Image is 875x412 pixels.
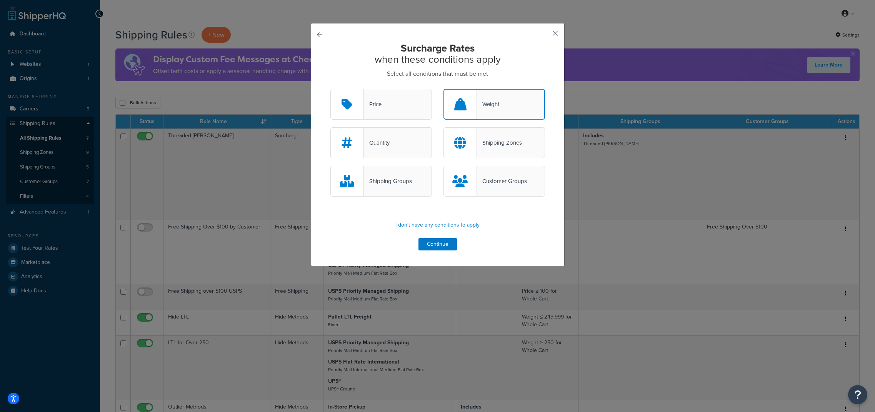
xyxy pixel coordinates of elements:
h2: when these conditions apply [330,43,545,65]
div: Shipping Groups [364,176,412,187]
p: Select all conditions that must be met [330,68,545,79]
div: Customer Groups [477,176,527,187]
strong: Surcharge Rates [401,41,475,55]
div: Shipping Zones [477,137,522,148]
div: Weight [477,99,499,110]
button: Open Resource Center [848,385,867,404]
div: Quantity [364,137,390,148]
button: Continue [418,238,457,250]
p: I don't have any conditions to apply [330,220,545,230]
div: Price [364,99,382,110]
